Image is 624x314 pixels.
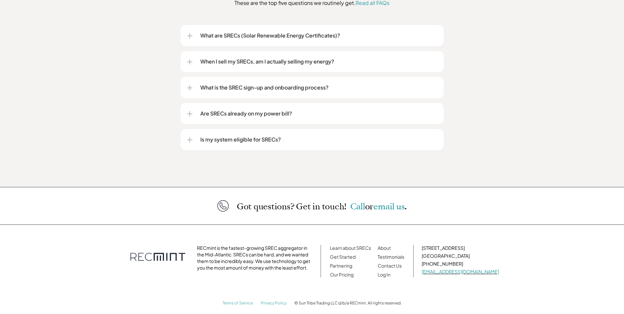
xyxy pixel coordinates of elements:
p: Are SRECs already on my power bill? [200,110,437,118]
a: Terms of Service [223,301,253,305]
a: email us [373,201,405,212]
p: What is the SREC sign-up and onboarding process? [200,84,437,92]
a: About [378,245,391,251]
a: Log In [378,272,390,277]
p: When I sell my SRECs, am I actually selling my energy? [200,58,437,65]
a: Partnering [330,263,352,269]
a: Learn about SRECs [330,245,371,251]
a: [EMAIL_ADDRESS][DOMAIN_NAME] [422,269,499,275]
a: Contact Us [378,263,402,269]
p: What are SRECs (Solar Renewable Energy Certificates)? [200,32,437,39]
p: Is my system eligible for SRECs? [200,136,437,144]
p: [PHONE_NUMBER] [422,260,499,267]
p: RECmint is the fastest-growing SREC aggregator in the Mid-Atlantic. SRECs can be hard, and we wan... [197,245,312,271]
p: [GEOGRAPHIC_DATA] [422,252,499,259]
a: Testimonials [378,254,404,260]
p: Got questions? Get in touch! [237,202,407,211]
p: [STREET_ADDRESS] [422,245,499,251]
a: Our Pricing [330,272,354,277]
p: © Sun Tribe Trading LLC d/b/a RECmint. All rights reserved. [294,301,402,305]
a: Call [350,201,365,212]
span: or [365,201,374,212]
a: Get Started [330,254,356,260]
span: . [405,201,407,212]
a: Privacy Policy [261,301,287,305]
